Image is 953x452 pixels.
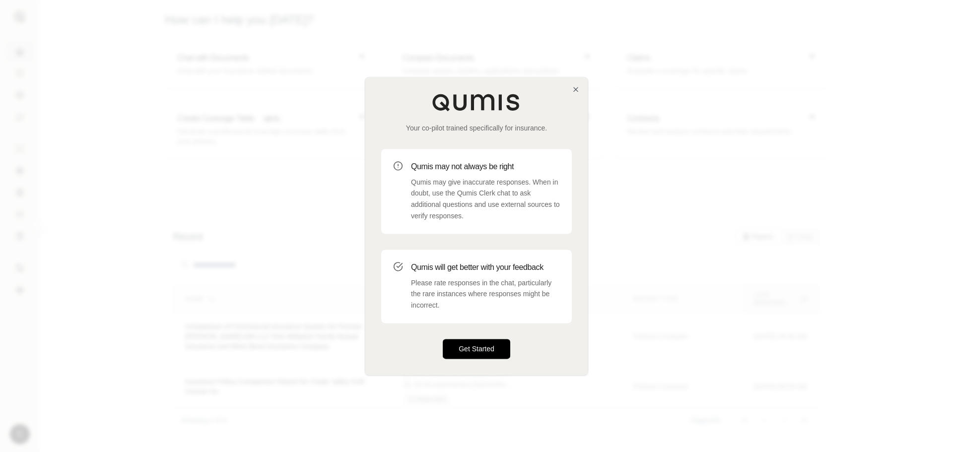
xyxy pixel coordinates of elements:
[411,177,560,222] p: Qumis may give inaccurate responses. When in doubt, use the Qumis Clerk chat to ask additional qu...
[411,161,560,173] h3: Qumis may not always be right
[411,277,560,311] p: Please rate responses in the chat, particularly the rare instances where responses might be incor...
[381,123,572,133] p: Your co-pilot trained specifically for insurance.
[411,261,560,273] h3: Qumis will get better with your feedback
[443,339,510,359] button: Get Started
[432,93,521,111] img: Qumis Logo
